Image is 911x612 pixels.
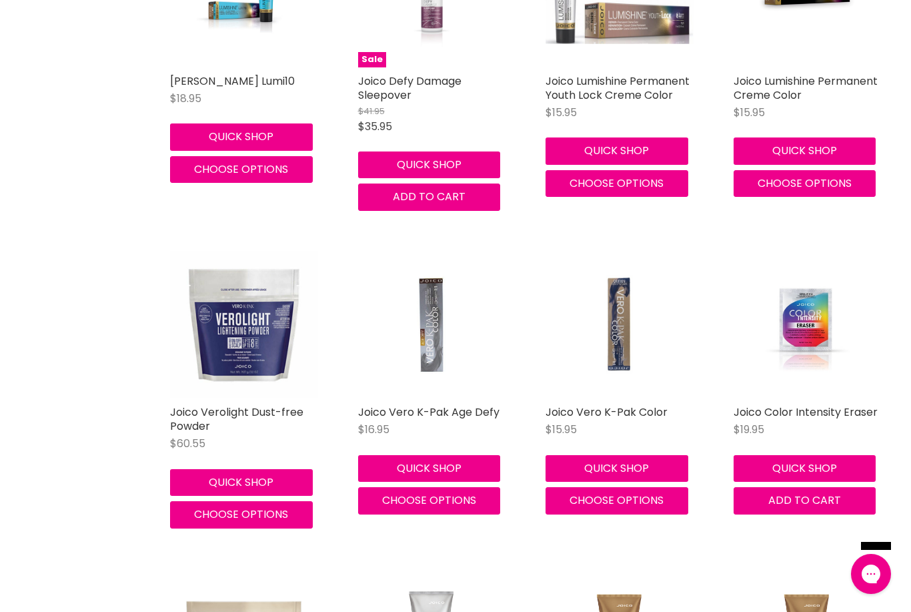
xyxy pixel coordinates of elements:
span: Choose options [758,176,852,191]
iframe: Gorgias live chat messenger [844,549,898,599]
a: Joico Lumishine Permanent Youth Lock Creme Color [546,73,690,103]
button: Add to cart [358,184,501,210]
span: Add to cart [393,189,466,204]
button: Quick shop [358,455,501,482]
span: Choose options [570,493,664,508]
img: Joico Verolight Dust-free Powder [170,251,318,399]
button: Choose options [170,156,313,183]
span: Sale [358,52,386,67]
a: Joico Color Intensity Eraser [734,404,878,420]
span: $15.95 [734,105,765,120]
img: Joico Vero K-Pak Age Defy [382,251,481,399]
button: Choose options [358,487,501,514]
button: Choose options [546,170,688,197]
a: Joico Verolight Dust-free Powder [170,404,303,434]
button: Quick shop [358,151,501,178]
span: Choose options [382,493,476,508]
button: Add to cart [734,487,876,514]
span: $35.95 [358,119,392,134]
a: Joico Vero K-Pak Color [546,251,694,399]
button: Choose options [734,170,876,197]
button: Quick shop [170,123,313,150]
span: Choose options [570,176,664,191]
button: Quick shop [170,469,313,496]
img: Joico Color Intensity Eraser [758,251,856,399]
span: Choose options [194,507,288,522]
button: Quick shop [546,137,688,164]
span: $15.95 [546,422,577,437]
button: Quick shop [546,455,688,482]
button: Quick shop [734,455,876,482]
span: $19.95 [734,422,764,437]
span: $15.95 [546,105,577,120]
span: Choose options [194,162,288,177]
span: $18.95 [170,91,201,106]
span: $41.95 [358,105,385,117]
img: Joico Vero K-Pak Color [570,251,669,399]
button: Choose options [170,501,313,528]
a: Joico Color Intensity Eraser [734,251,882,399]
a: Joico Vero K-Pak Age Defy [358,404,500,420]
span: $60.55 [170,436,205,451]
a: Joico Vero K-Pak Age Defy [358,251,506,399]
a: Joico Defy Damage Sleepover [358,73,462,103]
a: Joico Lumishine Permanent Creme Color [734,73,878,103]
button: Choose options [546,487,688,514]
span: $16.95 [358,422,389,437]
button: Quick shop [734,137,876,164]
a: Joico Vero K-Pak Color [546,404,668,420]
span: Add to cart [768,493,841,508]
a: [PERSON_NAME] Lumi10 [170,73,295,89]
